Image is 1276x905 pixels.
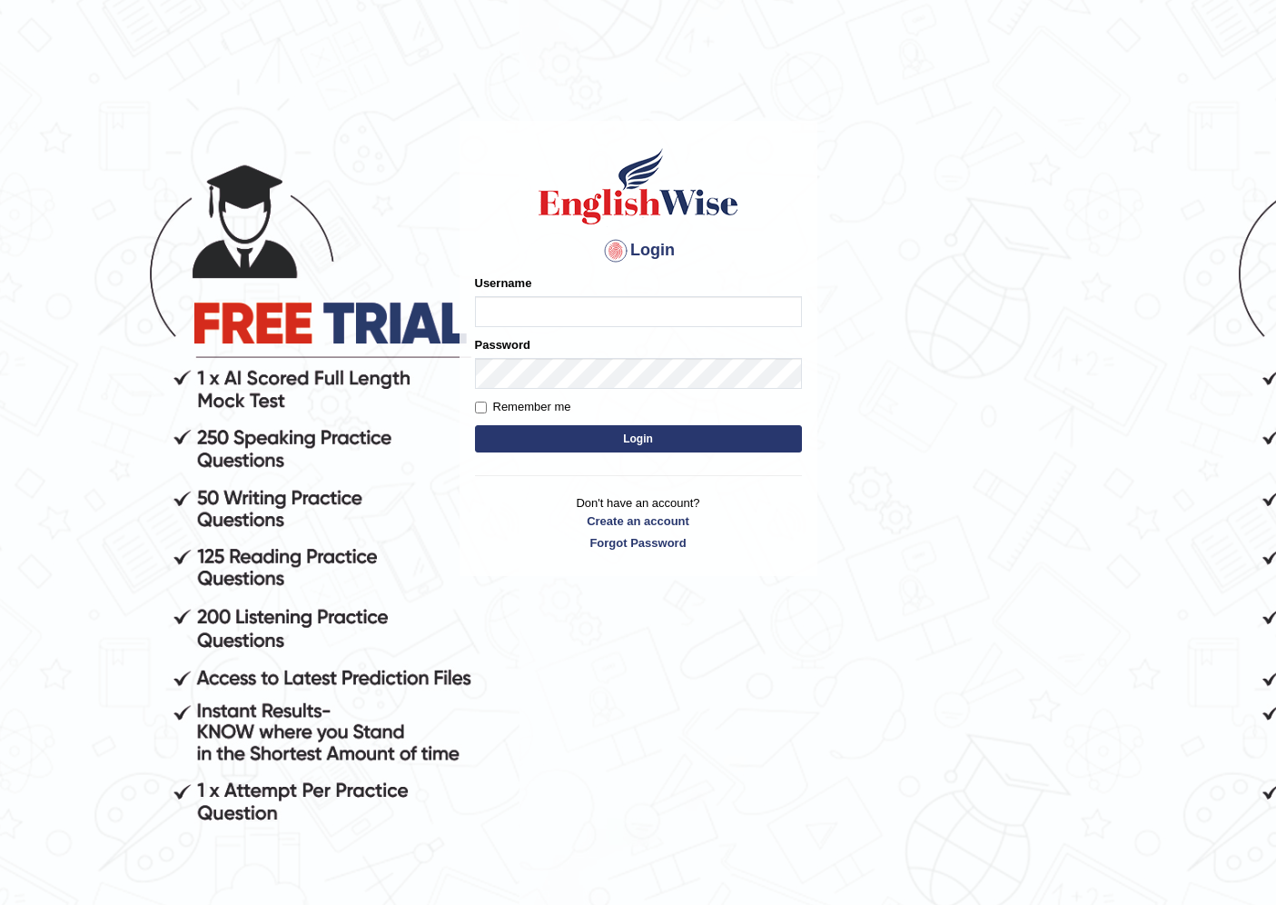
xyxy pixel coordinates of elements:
[475,512,802,530] a: Create an account
[475,534,802,552] a: Forgot Password
[475,236,802,265] h4: Login
[475,398,571,416] label: Remember me
[535,145,742,227] img: Logo of English Wise sign in for intelligent practice with AI
[475,336,530,353] label: Password
[475,494,802,551] p: Don't have an account?
[475,402,487,413] input: Remember me
[475,425,802,452] button: Login
[475,274,532,292] label: Username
